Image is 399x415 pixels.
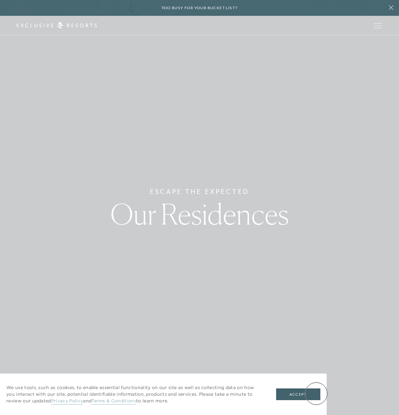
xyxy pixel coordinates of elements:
h1: Our Residences [110,200,289,228]
a: Terms & Conditions [92,398,136,405]
button: Open navigation [374,23,382,28]
a: Privacy Policy [51,398,83,405]
h6: Escape The Expected [150,187,249,197]
h6: Too busy for your bucket list? [161,5,238,11]
p: We use tools, such as cookies, to enable essential functionality on our site as well as collectin... [6,384,263,404]
button: Accept [276,388,320,400]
